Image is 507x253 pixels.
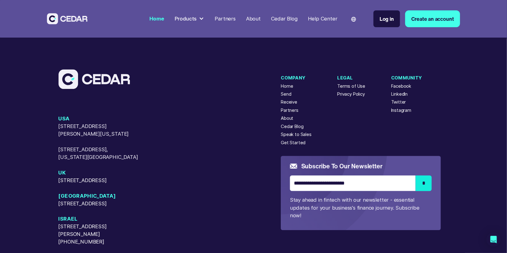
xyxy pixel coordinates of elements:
[337,75,365,81] div: Legal
[281,99,297,105] a: Receive
[281,75,311,81] div: Company
[290,196,432,219] p: Stay ahead in fintech with our newsletter - essential updates for your business's finance journey...
[59,223,139,246] span: [STREET_ADDRESS][PERSON_NAME][PHONE_NUMBER]
[301,162,383,170] h5: Subscribe to our newsletter
[281,123,303,130] a: Cedar Blog
[59,215,139,223] span: Israel
[281,91,291,97] a: Send
[59,115,139,123] span: USA
[391,91,408,97] a: LinkedIn
[59,200,139,207] span: [STREET_ADDRESS]
[305,12,340,26] a: Help Center
[391,107,411,114] a: Instagram
[486,232,501,247] div: Open Intercom Messenger
[391,99,406,105] a: Twitter
[59,146,139,161] span: [STREET_ADDRESS], [US_STATE][GEOGRAPHIC_DATA]
[391,75,422,81] div: Community
[271,15,298,23] div: Cedar Blog
[59,192,139,200] span: [GEOGRAPHIC_DATA]
[59,177,139,184] span: [STREET_ADDRESS]
[290,162,432,219] form: Email Form
[215,15,236,23] div: Partners
[212,12,238,26] a: Partners
[373,10,400,27] a: Log in
[281,139,305,146] a: Get Started
[281,107,298,114] a: Partners
[246,15,261,23] div: About
[268,12,300,26] a: Cedar Blog
[147,12,167,26] a: Home
[149,15,164,23] div: Home
[59,169,139,177] span: UK
[405,10,460,27] a: Create an account
[380,15,394,23] div: Log in
[175,15,197,23] div: Products
[337,83,365,90] a: Terms of Use
[308,15,337,23] div: Help Center
[281,131,311,138] a: Speak to Sales
[391,83,412,90] a: Facebook
[351,17,356,22] img: world icon
[243,12,263,26] a: About
[172,12,207,25] div: Products
[281,115,293,122] a: About
[281,83,293,90] a: Home
[59,123,139,138] span: [STREET_ADDRESS][PERSON_NAME][US_STATE]
[337,91,365,97] a: Privacy Policy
